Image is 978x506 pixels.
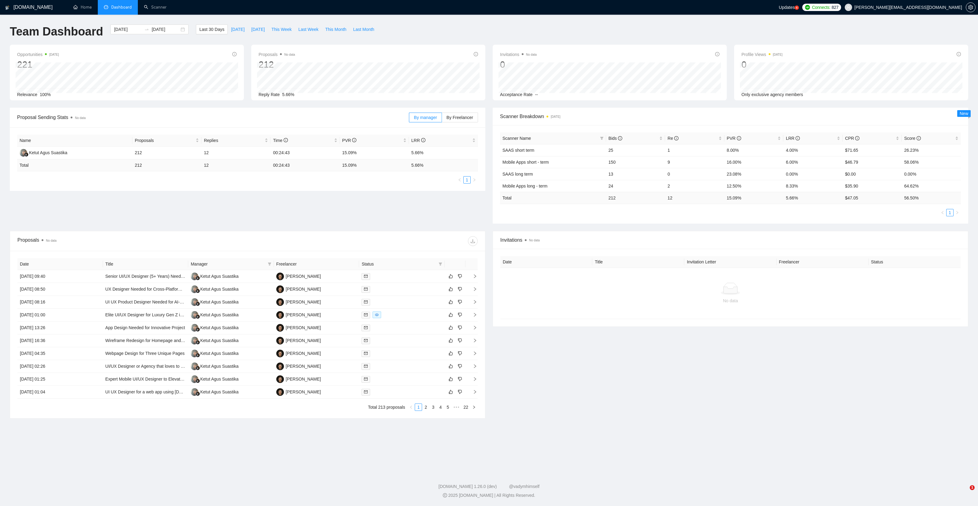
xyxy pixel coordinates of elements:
[267,259,273,269] span: filter
[470,404,478,411] button: right
[276,363,321,368] a: HJ[PERSON_NAME]
[105,287,225,292] a: UX Designer Needed for Cross-Platform Deal Comparison App
[606,144,665,156] td: 25
[342,138,357,143] span: PVR
[902,156,961,168] td: 58.06%
[73,5,92,10] a: homeHome
[10,24,103,39] h1: Team Dashboard
[422,404,429,411] a: 2
[17,113,409,121] span: Proposal Sending Stats
[456,285,464,293] button: dislike
[276,337,284,344] img: HJ
[191,285,198,293] img: KA
[200,299,238,305] div: Ketut Agus Suastika
[526,53,537,56] span: No data
[114,26,142,33] input: Start date
[286,273,321,280] div: [PERSON_NAME]
[286,350,321,357] div: [PERSON_NAME]
[946,209,954,216] li: 1
[270,147,340,159] td: 00:24:43
[456,273,464,280] button: dislike
[364,287,368,291] span: mail
[456,350,464,357] button: dislike
[464,177,470,183] a: 1
[364,274,368,278] span: mail
[796,136,800,140] span: info-circle
[276,325,321,330] a: HJ[PERSON_NAME]
[196,366,200,370] img: gigradar-bm.png
[105,300,241,304] a: UI UX Product Designer Needed for AI-Powered Expense Tracker MVP
[298,26,318,33] span: Last Week
[191,337,198,344] img: KA
[152,26,179,33] input: End date
[276,298,284,306] img: HJ
[727,136,741,141] span: PVR
[665,144,724,156] td: 1
[268,24,295,34] button: This Week
[232,52,237,56] span: info-circle
[20,150,67,155] a: KAKetut Agus Suastika
[966,5,976,10] a: setting
[276,388,284,396] img: HJ
[941,211,944,214] span: left
[832,4,838,11] span: 827
[458,377,462,381] span: dislike
[276,286,321,291] a: HJ[PERSON_NAME]
[471,176,478,184] li: Next Page
[472,405,476,409] span: right
[741,51,782,58] span: Profile Views
[132,159,201,171] td: 212
[200,286,238,292] div: Ketut Agus Suastika
[276,312,321,317] a: HJ[PERSON_NAME]
[500,113,961,120] span: Scanner Breakdown
[17,135,132,147] th: Name
[449,364,453,369] span: like
[17,92,37,97] span: Relevance
[783,156,843,168] td: 6.00%
[444,404,451,411] a: 5
[132,135,201,147] th: Proposals
[843,156,902,168] td: $46.79
[451,404,461,411] span: •••
[955,211,959,214] span: right
[196,392,200,396] img: gigradar-bm.png
[458,312,462,317] span: dislike
[200,337,238,344] div: Ketut Agus Suastika
[917,136,921,140] span: info-circle
[200,324,238,331] div: Ketut Agus Suastika
[472,178,476,182] span: right
[191,351,238,355] a: KAKetut Agus Suastika
[105,389,228,394] a: UI UX Designer for a web app using [DOMAIN_NAME] or similar
[352,138,356,142] span: info-circle
[500,59,537,70] div: 0
[105,312,243,317] a: Elite UI/UX Designer for Luxury Gen Z iOS Fintech App (Figma & Zeplin)
[259,59,295,70] div: 212
[40,92,51,97] span: 100%
[461,404,470,411] a: 22
[456,311,464,318] button: dislike
[773,53,782,56] time: [DATE]
[447,311,454,318] button: like
[353,26,374,33] span: Last Month
[447,350,454,357] button: like
[786,136,800,141] span: LRR
[449,338,453,343] span: like
[17,159,132,171] td: Total
[276,350,284,357] img: HJ
[509,484,539,489] a: @vadymhimself
[276,273,321,278] a: HJ[PERSON_NAME]
[231,26,244,33] span: [DATE]
[606,168,665,180] td: 13
[608,136,622,141] span: Bids
[364,313,368,317] span: mail
[741,92,803,97] span: Only exclusive agency members
[191,389,238,394] a: KAKetut Agus Suastika
[268,262,271,266] span: filter
[447,273,454,280] button: like
[364,300,368,304] span: mail
[474,52,478,56] span: info-circle
[439,262,442,266] span: filter
[409,159,478,171] td: 5.66 %
[276,299,321,304] a: HJ[PERSON_NAME]
[724,156,784,168] td: 16.00%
